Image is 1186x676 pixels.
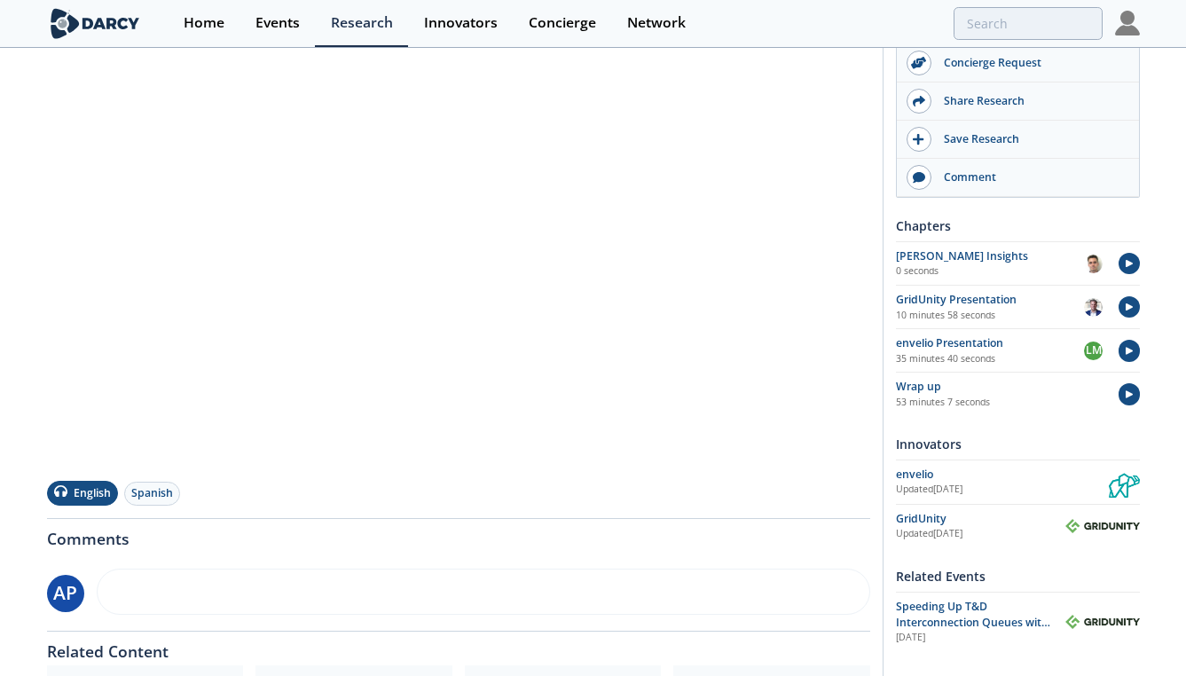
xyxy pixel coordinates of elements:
img: envelio [1109,467,1140,498]
div: [DATE] [896,631,1053,645]
div: Share Research [931,93,1130,109]
div: [PERSON_NAME] Insights [896,248,1084,264]
div: Concierge Request [931,55,1130,71]
div: Related Content [47,632,870,660]
img: f1d2b35d-fddb-4a25-bd87-d4d314a355e9 [1084,255,1103,273]
div: envelio [896,467,1109,483]
p: 53 minutes 7 seconds [896,396,1103,410]
button: English [47,481,118,506]
p: 0 seconds [896,264,1084,279]
div: Comments [47,519,870,547]
img: play-chapters.svg [1119,383,1141,405]
div: Concierge [529,16,596,30]
div: Comment [931,169,1130,185]
img: d42dc26c-2a28-49ac-afde-9b58c84c0349 [1084,298,1103,317]
img: play-chapters.svg [1119,296,1141,318]
p: 10 minutes 58 seconds [896,309,1084,323]
img: GridUnity [1065,519,1140,533]
span: Speeding Up T&D Interconnection Queues with Enhanced Software Solutions [896,599,1050,647]
input: Advanced Search [954,7,1103,40]
div: Innovators [424,16,498,30]
div: Home [184,16,224,30]
img: play-chapters.svg [1119,253,1141,275]
a: envelio Updated[DATE] envelio [896,467,1140,498]
p: 35 minutes 40 seconds [896,352,1084,366]
iframe: vimeo [47,5,870,468]
a: Speeding Up T&D Interconnection Queues with Enhanced Software Solutions [DATE] GridUnity [896,599,1140,646]
div: Chapters [896,210,1140,241]
div: Innovators [896,428,1140,460]
div: Updated [DATE] [896,527,1065,541]
img: logo-wide.svg [47,8,144,39]
img: play-chapters.svg [1119,340,1141,362]
div: LM [1084,342,1103,360]
div: GridUnity Presentation [896,292,1084,308]
div: Related Events [896,561,1140,592]
div: Research [331,16,393,30]
button: Spanish [124,482,180,506]
img: Profile [1115,11,1140,35]
div: AP [47,575,84,612]
div: Network [627,16,686,30]
a: GridUnity Updated[DATE] GridUnity [896,511,1140,542]
div: Save Research [931,131,1130,147]
div: envelio Presentation [896,335,1084,351]
img: GridUnity [1065,615,1140,629]
div: Events [255,16,300,30]
div: Updated [DATE] [896,483,1109,497]
div: Wrap up [896,379,1103,395]
div: GridUnity [896,511,1065,527]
